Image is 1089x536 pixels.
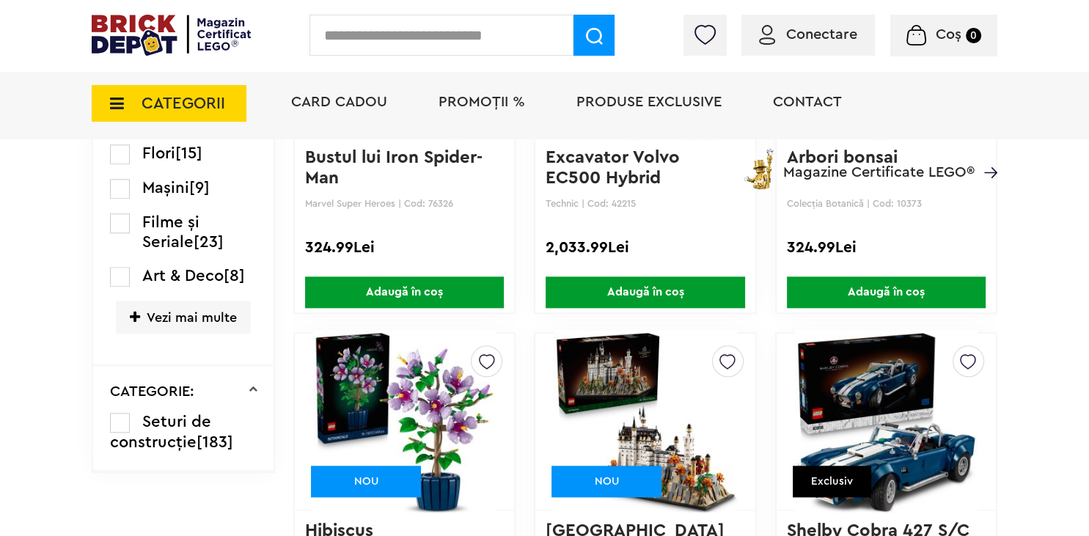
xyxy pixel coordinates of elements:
[142,95,225,111] span: CATEGORII
[966,28,981,43] small: 0
[110,384,194,399] p: CATEGORIE:
[546,198,744,209] p: Technic | Cod: 42215
[224,268,245,284] span: [8]
[305,198,504,209] p: Marvel Super Heroes | Cod: 76326
[194,234,224,250] span: [23]
[305,238,504,257] div: 324.99Lei
[110,414,211,450] span: Seturi de construcţie
[535,276,755,308] a: Adaugă în coș
[936,27,961,42] span: Coș
[787,198,986,209] p: Colecția Botanică | Cod: 10373
[116,301,251,334] span: Vezi mai multe
[439,95,525,109] a: PROMOȚII %
[783,146,975,180] span: Magazine Certificate LEGO®
[787,238,986,257] div: 324.99Lei
[795,319,978,524] img: Shelby Cobra 427 S/C
[576,95,722,109] a: Produse exclusive
[551,466,661,497] div: NOU
[295,276,514,308] a: Adaugă în coș
[793,466,871,497] div: Exclusiv
[546,276,744,308] span: Adaugă în coș
[546,238,744,257] div: 2,033.99Lei
[142,214,199,250] span: Filme și Seriale
[305,276,504,308] span: Adaugă în coș
[786,27,857,42] span: Conectare
[197,434,233,450] span: [183]
[554,319,736,524] img: Castelul Neuschwanstein
[142,268,224,284] span: Art & Deco
[311,466,421,497] div: NOU
[777,276,996,308] a: Adaugă în coș
[759,27,857,42] a: Conectare
[313,319,496,524] img: Hibiscus
[975,146,997,161] a: Magazine Certificate LEGO®
[773,95,842,109] a: Contact
[291,95,387,109] a: Card Cadou
[787,276,986,308] span: Adaugă în coș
